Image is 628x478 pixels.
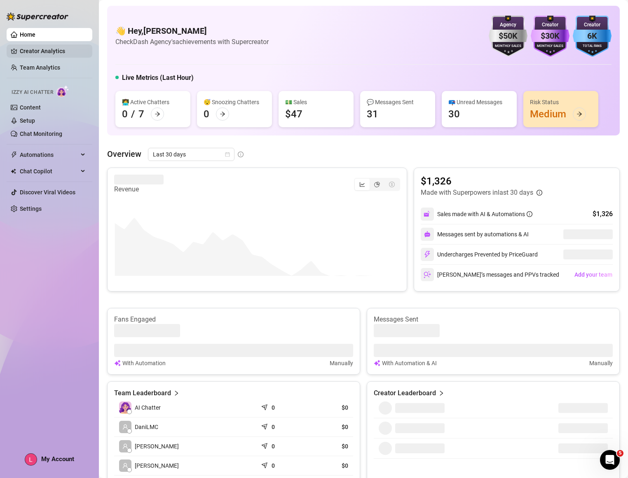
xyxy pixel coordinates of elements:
[272,403,275,412] article: 0
[261,441,269,449] span: send
[272,442,275,450] article: 0
[114,359,121,368] img: svg%3e
[574,271,612,278] span: Add your team
[437,210,532,219] div: Sales made with AI & Automations
[20,31,35,38] a: Home
[531,16,569,57] img: purple-badge-B9DA21FR.svg
[20,44,86,58] a: Creator Analytics
[11,152,17,158] span: thunderbolt
[421,228,529,241] div: Messages sent by automations & AI
[424,251,431,258] img: svg%3e
[424,271,431,278] img: svg%3e
[261,460,269,469] span: send
[600,450,620,470] iframe: Intercom live chat
[114,184,164,194] article: Revenue
[135,442,179,451] span: [PERSON_NAME]
[374,315,613,324] article: Messages Sent
[374,388,436,398] article: Creator Leaderboard
[421,188,533,198] article: Made with Superpowers in last 30 days
[424,210,431,218] img: svg%3e
[20,205,42,212] a: Settings
[122,73,194,83] h5: Live Metrics (Last Hour)
[115,25,269,37] h4: 👋 Hey, [PERSON_NAME]
[527,211,532,217] span: info-circle
[272,423,275,431] article: 0
[11,168,16,174] img: Chat Copilot
[489,30,527,42] div: $50K
[593,209,613,219] div: $1,326
[573,16,612,57] img: blue-badge-DgoSNQY1.svg
[7,12,68,21] img: logo-BBDzfeDw.svg
[122,443,128,449] span: user
[114,388,171,398] article: Team Leaderboard
[367,107,378,121] div: 31
[617,450,623,457] span: 5
[354,178,400,191] div: segmented control
[573,21,612,29] div: Creator
[438,388,444,398] span: right
[122,424,128,430] span: user
[272,462,275,470] article: 0
[220,111,225,117] span: arrow-right
[367,98,429,107] div: 💬 Messages Sent
[155,111,160,117] span: arrow-right
[25,454,37,465] img: AGNmyxaQ79wb7Zdi3TGy2CFvpmFNs-rxXWsQnNCHXJqD=s96-c
[374,182,380,187] span: pie-chart
[135,403,161,412] span: AI Chatter
[20,64,60,71] a: Team Analytics
[448,98,510,107] div: 📪 Unread Messages
[537,190,542,196] span: info-circle
[531,44,569,49] div: Monthly Sales
[261,422,269,430] span: send
[489,16,527,57] img: silver-badge-roxG0hHS.svg
[173,388,179,398] span: right
[389,182,395,187] span: dollar-circle
[20,165,78,178] span: Chat Copilot
[204,98,265,107] div: 😴 Snoozing Chatters
[122,359,166,368] article: With Automation
[330,359,353,368] article: Manually
[424,231,431,238] img: svg%3e
[20,131,62,137] a: Chat Monitoring
[421,268,559,281] div: [PERSON_NAME]’s messages and PPVs tracked
[574,268,613,281] button: Add your team
[20,117,35,124] a: Setup
[12,89,53,96] span: Izzy AI Chatter
[374,359,380,368] img: svg%3e
[285,98,347,107] div: 💵 Sales
[530,98,592,107] div: Risk Status
[285,107,302,121] div: $47
[135,461,179,470] span: [PERSON_NAME]
[119,401,131,414] img: izzy-ai-chatter-avatar-DDCN_rTZ.svg
[448,107,460,121] div: 30
[114,315,353,324] article: Fans Engaged
[489,21,527,29] div: Agency
[138,107,144,121] div: 7
[261,402,269,410] span: send
[382,359,437,368] article: With Automation & AI
[20,189,75,196] a: Discover Viral Videos
[204,107,209,121] div: 0
[310,423,348,431] article: $0
[531,30,569,42] div: $30K
[531,21,569,29] div: Creator
[115,37,269,47] article: Check Dash Agency's achievements with Supercreator
[238,152,244,157] span: info-circle
[41,455,74,463] span: My Account
[359,182,365,187] span: line-chart
[122,107,128,121] div: 0
[310,462,348,470] article: $0
[56,85,69,97] img: AI Chatter
[576,111,582,117] span: arrow-right
[20,148,78,161] span: Automations
[421,248,538,261] div: Undercharges Prevented by PriceGuard
[153,148,230,161] span: Last 30 days
[122,463,128,469] span: user
[421,175,542,188] article: $1,326
[122,98,184,107] div: 👩‍💻 Active Chatters
[310,442,348,450] article: $0
[573,30,612,42] div: 6K
[589,359,613,368] article: Manually
[489,44,527,49] div: Monthly Sales
[20,104,41,111] a: Content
